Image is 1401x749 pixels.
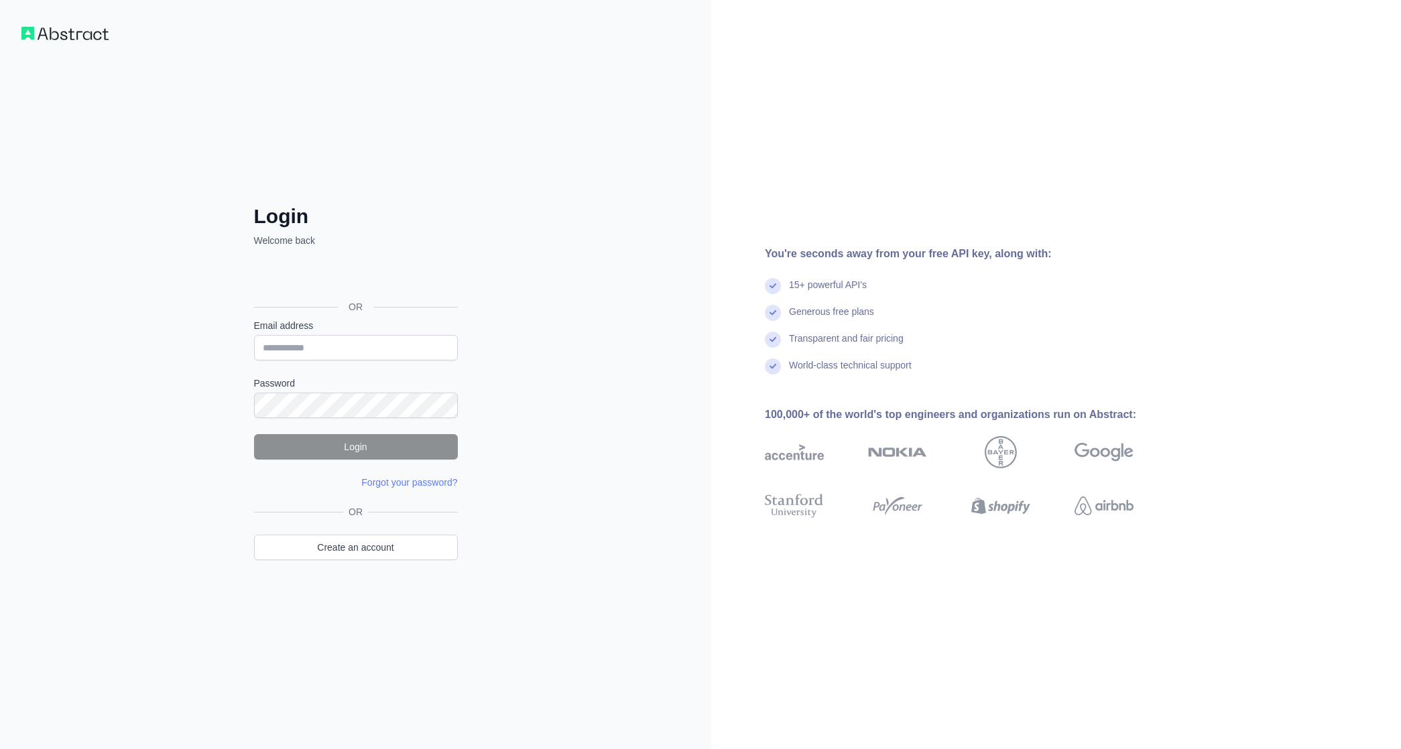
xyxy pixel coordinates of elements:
[789,332,904,358] div: Transparent and fair pricing
[765,491,824,521] img: stanford university
[868,491,927,521] img: payoneer
[254,535,458,560] a: Create an account
[765,278,781,294] img: check mark
[1075,436,1134,468] img: google
[254,434,458,460] button: Login
[765,305,781,321] img: check mark
[21,27,109,40] img: Workflow
[254,319,458,332] label: Email address
[343,505,368,519] span: OR
[361,477,457,488] a: Forgot your password?
[1075,491,1134,521] img: airbnb
[254,234,458,247] p: Welcome back
[985,436,1017,468] img: bayer
[789,278,867,305] div: 15+ powerful API's
[338,300,373,314] span: OR
[254,204,458,228] h2: Login
[765,358,781,374] img: check mark
[868,436,927,468] img: nokia
[765,332,781,348] img: check mark
[765,407,1176,423] div: 100,000+ of the world's top engineers and organizations run on Abstract:
[789,305,874,332] div: Generous free plans
[789,358,912,385] div: World-class technical support
[247,262,462,291] iframe: Knop Inloggen met Google
[971,491,1030,521] img: shopify
[765,436,824,468] img: accenture
[254,377,458,390] label: Password
[765,246,1176,262] div: You're seconds away from your free API key, along with:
